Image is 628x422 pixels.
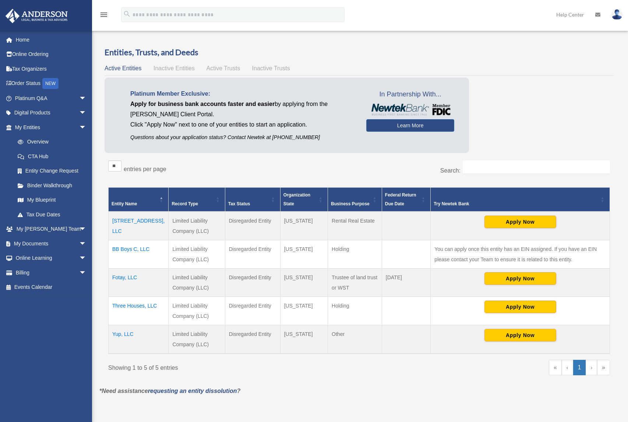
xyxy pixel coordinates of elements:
[109,188,169,212] th: Entity Name: Activate to invert sorting
[5,106,98,120] a: Digital Productsarrow_drop_down
[109,269,169,297] td: Fotay, LLC
[5,251,98,266] a: Online Learningarrow_drop_down
[99,10,108,19] i: menu
[124,166,166,172] label: entries per page
[79,251,94,266] span: arrow_drop_down
[431,188,610,212] th: Try Newtek Bank : Activate to sort
[10,207,94,222] a: Tax Due Dates
[484,301,556,313] button: Apply Now
[280,188,328,212] th: Organization State: Activate to sort
[109,212,169,240] td: [STREET_ADDRESS], LLC
[5,91,98,106] a: Platinum Q&Aarrow_drop_down
[5,32,98,47] a: Home
[225,297,280,325] td: Disregarded Entity
[611,9,622,20] img: User Pic
[169,240,225,269] td: Limited Liability Company (LLC)
[154,65,195,71] span: Inactive Entities
[169,188,225,212] th: Record Type: Activate to sort
[123,10,131,18] i: search
[328,188,382,212] th: Business Purpose: Activate to sort
[5,47,98,62] a: Online Ordering
[228,201,250,206] span: Tax Status
[225,212,280,240] td: Disregarded Entity
[169,297,225,325] td: Limited Liability Company (LLC)
[280,240,328,269] td: [US_STATE]
[79,120,94,135] span: arrow_drop_down
[385,192,416,206] span: Federal Return Due Date
[225,240,280,269] td: Disregarded Entity
[484,272,556,285] button: Apply Now
[280,212,328,240] td: [US_STATE]
[130,133,355,142] p: Questions about your application status? Contact Newtek at [PHONE_NUMBER]
[169,212,225,240] td: Limited Liability Company (LLC)
[105,47,614,58] h3: Entities, Trusts, and Deeds
[5,265,98,280] a: Billingarrow_drop_down
[5,236,98,251] a: My Documentsarrow_drop_down
[328,212,382,240] td: Rental Real Estate
[10,178,94,193] a: Binder Walkthrough
[105,65,141,71] span: Active Entities
[109,325,169,354] td: Yup, LLC
[484,216,556,228] button: Apply Now
[148,388,237,394] a: requesting an entity dissolution
[130,99,355,120] p: by applying from the [PERSON_NAME] Client Portal.
[573,360,586,375] a: 1
[3,9,70,23] img: Anderson Advisors Platinum Portal
[328,269,382,297] td: Trustee of land trust or WST
[108,360,354,373] div: Showing 1 to 5 of 5 entries
[5,61,98,76] a: Tax Organizers
[328,297,382,325] td: Holding
[169,325,225,354] td: Limited Liability Company (LLC)
[5,222,98,237] a: My [PERSON_NAME] Teamarrow_drop_down
[99,13,108,19] a: menu
[225,188,280,212] th: Tax Status: Activate to sort
[440,167,461,174] label: Search:
[283,192,310,206] span: Organization State
[169,269,225,297] td: Limited Liability Company (LLC)
[280,269,328,297] td: [US_STATE]
[109,297,169,325] td: Three Houses, LLC
[5,120,94,135] a: My Entitiesarrow_drop_down
[382,188,431,212] th: Federal Return Due Date: Activate to sort
[5,76,98,91] a: Order StatusNEW
[280,297,328,325] td: [US_STATE]
[225,325,280,354] td: Disregarded Entity
[172,201,198,206] span: Record Type
[112,201,137,206] span: Entity Name
[331,201,370,206] span: Business Purpose
[79,91,94,106] span: arrow_drop_down
[328,240,382,269] td: Holding
[42,78,59,89] div: NEW
[431,240,610,269] td: You can apply once this entity has an EIN assigned. If you have an EIN please contact your Team t...
[99,388,240,394] em: *Need assistance ?
[10,164,94,178] a: Entity Change Request
[79,265,94,280] span: arrow_drop_down
[225,269,280,297] td: Disregarded Entity
[484,329,556,341] button: Apply Now
[10,135,90,149] a: Overview
[10,149,94,164] a: CTA Hub
[130,101,275,107] span: Apply for business bank accounts faster and easier
[79,106,94,121] span: arrow_drop_down
[562,360,573,375] a: Previous
[586,360,597,375] a: Next
[252,65,290,71] span: Inactive Trusts
[370,104,451,116] img: NewtekBankLogoSM.png
[280,325,328,354] td: [US_STATE]
[79,236,94,251] span: arrow_drop_down
[597,360,610,375] a: Last
[5,280,98,295] a: Events Calendar
[328,325,382,354] td: Other
[79,222,94,237] span: arrow_drop_down
[382,269,431,297] td: [DATE]
[366,119,454,132] a: Learn More
[130,89,355,99] p: Platinum Member Exclusive:
[549,360,562,375] a: First
[130,120,355,130] p: Click "Apply Now" next to one of your entities to start an application.
[109,240,169,269] td: BB Boys C, LLC
[207,65,240,71] span: Active Trusts
[366,89,454,100] span: In Partnership With...
[10,193,94,208] a: My Blueprint
[434,199,599,208] div: Try Newtek Bank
